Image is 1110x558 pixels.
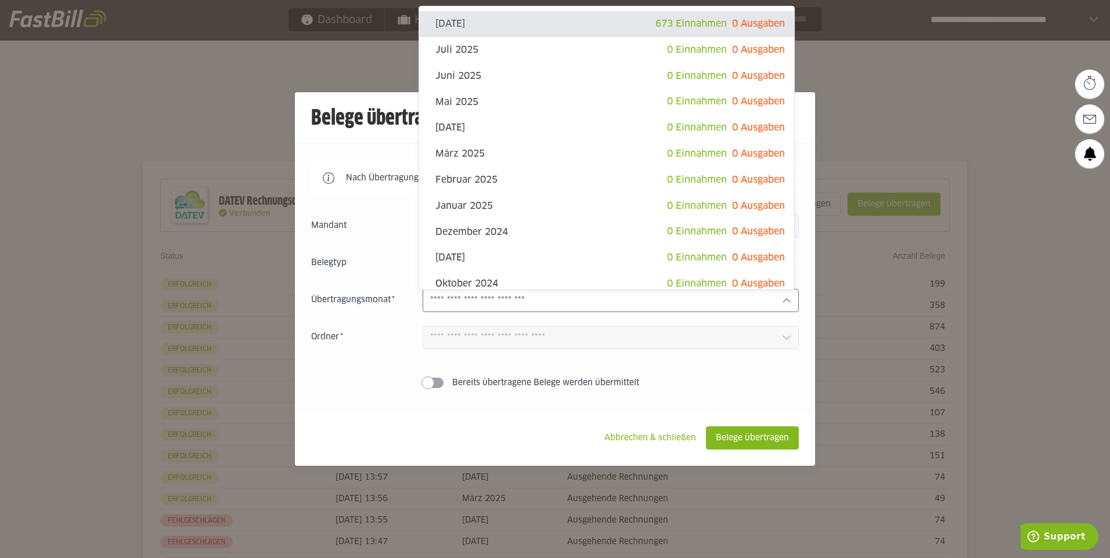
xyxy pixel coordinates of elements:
[419,141,794,167] sl-option: März 2025
[732,19,785,28] span: 0 Ausgaben
[667,201,727,211] span: 0 Einnahmen
[667,279,727,288] span: 0 Einnahmen
[706,426,799,450] sl-button: Belege übertragen
[419,89,794,115] sl-option: Mai 2025
[667,175,727,184] span: 0 Einnahmen
[419,11,794,37] sl-option: [DATE]
[732,279,785,288] span: 0 Ausgaben
[419,167,794,193] sl-option: Februar 2025
[732,149,785,158] span: 0 Ausgaben
[667,253,727,262] span: 0 Einnahmen
[667,71,727,81] span: 0 Einnahmen
[667,227,727,236] span: 0 Einnahmen
[732,45,785,55] span: 0 Ausgaben
[732,253,785,262] span: 0 Ausgaben
[419,219,794,245] sl-option: Dezember 2024
[732,123,785,132] span: 0 Ausgaben
[732,227,785,236] span: 0 Ausgaben
[732,175,785,184] span: 0 Ausgaben
[732,201,785,211] span: 0 Ausgaben
[667,97,727,106] span: 0 Einnahmen
[655,19,727,28] span: 673 Einnahmen
[667,123,727,132] span: 0 Einnahmen
[732,97,785,106] span: 0 Ausgaben
[667,149,727,158] span: 0 Einnahmen
[1021,523,1098,552] iframe: Öffnet ein Widget, in dem Sie weitere Informationen finden
[419,245,794,271] sl-option: [DATE]
[419,63,794,89] sl-option: Juni 2025
[594,426,706,450] sl-button: Abbrechen & schließen
[419,193,794,219] sl-option: Januar 2025
[311,377,799,389] sl-switch: Bereits übertragene Belege werden übermittelt
[419,37,794,63] sl-option: Juli 2025
[667,45,727,55] span: 0 Einnahmen
[419,271,794,297] sl-option: Oktober 2024
[419,115,794,141] sl-option: [DATE]
[732,71,785,81] span: 0 Ausgaben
